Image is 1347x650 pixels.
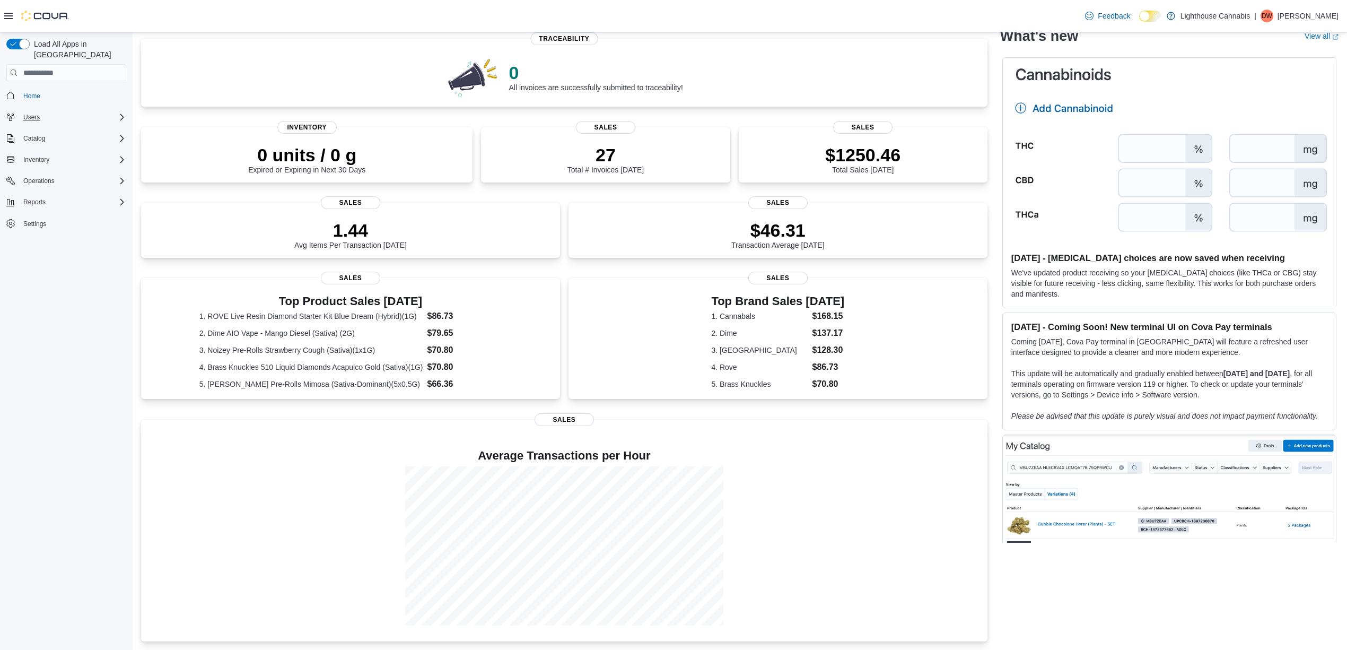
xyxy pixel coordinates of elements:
input: Dark Mode [1139,11,1161,22]
p: [PERSON_NAME] [1278,10,1339,22]
button: Operations [2,174,130,188]
button: Catalog [2,131,130,146]
span: Home [23,92,40,100]
dd: $86.73 [812,361,844,374]
dd: $79.65 [427,327,502,340]
dd: $128.30 [812,344,844,357]
p: $46.31 [731,220,825,241]
div: Danny Wu [1261,10,1273,22]
nav: Complex example [6,83,126,259]
span: Home [19,89,126,102]
span: Load All Apps in [GEOGRAPHIC_DATA] [30,39,126,60]
span: Inventory [23,155,49,164]
img: 0 [445,56,501,98]
p: | [1254,10,1256,22]
span: Sales [535,413,594,426]
dt: 2. Dime [711,328,808,339]
dd: $70.80 [427,361,502,374]
span: Sales [833,121,893,134]
span: Feedback [1098,11,1130,21]
button: Reports [19,196,50,209]
p: $1250.46 [825,144,900,166]
dt: 1. ROVE Live Resin Diamond Starter Kit Blue Dream (Hybrid)(1G) [199,311,423,322]
p: 0 units / 0 g [248,144,365,166]
div: Total # Invoices [DATE] [567,144,644,174]
h3: [DATE] - Coming Soon! New terminal UI on Cova Pay terminals [1011,322,1327,332]
span: Users [19,111,126,124]
p: Coming [DATE], Cova Pay terminal in [GEOGRAPHIC_DATA] will feature a refreshed user interface des... [1011,336,1327,358]
dt: 4. Rove [711,362,808,372]
p: 27 [567,144,644,166]
span: Settings [23,220,46,228]
button: Settings [2,216,130,231]
dt: 1. Cannabals [711,311,808,322]
div: Avg Items Per Transaction [DATE] [294,220,407,249]
span: Sales [321,272,380,284]
span: DW [1262,10,1272,22]
span: Catalog [19,132,126,145]
div: Total Sales [DATE] [825,144,900,174]
p: 0 [509,62,683,83]
h3: Top Brand Sales [DATE] [711,295,844,308]
span: Operations [23,177,55,185]
span: Settings [19,217,126,230]
p: Lighthouse Cannabis [1180,10,1250,22]
button: Operations [19,175,59,187]
img: Cova [21,11,69,21]
a: View allExternal link [1305,32,1339,40]
dt: 3. [GEOGRAPHIC_DATA] [711,345,808,356]
a: Settings [19,218,50,230]
dt: 4. Brass Knuckles 510 Liquid Diamonds Acapulco Gold (Sativa)(1G) [199,362,423,372]
dt: 5. [PERSON_NAME] Pre-Rolls Mimosa (Sativa-Dominant)(5x0.5G) [199,379,423,389]
dd: $70.80 [427,344,502,357]
p: We've updated product receiving so your [MEDICAL_DATA] choices (like THCa or CBG) stay visible fo... [1011,267,1327,299]
span: Reports [19,196,126,209]
span: Reports [23,198,46,206]
strong: [DATE] and [DATE] [1223,369,1290,378]
p: 1.44 [294,220,407,241]
a: Feedback [1081,5,1134,27]
span: Inventory [19,153,126,166]
button: Reports [2,195,130,210]
button: Inventory [19,153,54,166]
h3: [DATE] - [MEDICAL_DATA] choices are now saved when receiving [1011,253,1327,263]
p: This update will be automatically and gradually enabled between , for all terminals operating on ... [1011,368,1327,400]
dd: $137.17 [812,327,844,340]
span: Traceability [530,32,598,45]
span: Users [23,113,40,122]
span: Sales [748,196,808,209]
dd: $70.80 [812,378,844,391]
dt: 3. Noizey Pre-Rolls Strawberry Cough (Sativa)(1x1G) [199,345,423,356]
span: Inventory [277,121,337,134]
dt: 2. Dime AIO Vape - Mango Diesel (Sativa) (2G) [199,328,423,339]
h3: Top Product Sales [DATE] [199,295,502,308]
button: Users [19,111,44,124]
button: Home [2,88,130,103]
span: Sales [321,196,380,209]
dd: $168.15 [812,310,844,323]
div: Transaction Average [DATE] [731,220,825,249]
div: Expired or Expiring in Next 30 Days [248,144,365,174]
h2: What's new [1000,28,1078,45]
span: Operations [19,175,126,187]
em: Please be advised that this update is purely visual and does not impact payment functionality. [1011,412,1318,420]
dd: $66.36 [427,378,502,391]
a: Home [19,90,45,102]
dd: $86.73 [427,310,502,323]
span: Catalog [23,134,45,143]
h4: Average Transactions per Hour [150,449,979,462]
div: All invoices are successfully submitted to traceability! [509,62,683,92]
button: Users [2,110,130,125]
button: Inventory [2,152,130,167]
svg: External link [1332,33,1339,40]
span: Sales [748,272,808,284]
dt: 5. Brass Knuckles [711,379,808,389]
span: Sales [576,121,635,134]
button: Catalog [19,132,49,145]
